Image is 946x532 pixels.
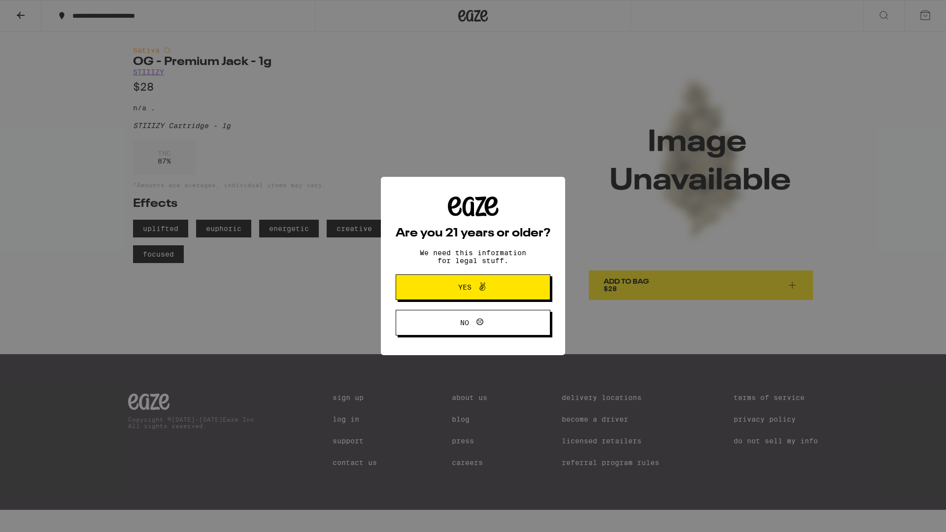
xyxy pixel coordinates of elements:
[396,274,550,300] button: Yes
[396,228,550,239] h2: Are you 21 years or older?
[458,284,472,291] span: Yes
[460,319,469,326] span: No
[411,249,535,265] p: We need this information for legal stuff.
[396,310,550,335] button: No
